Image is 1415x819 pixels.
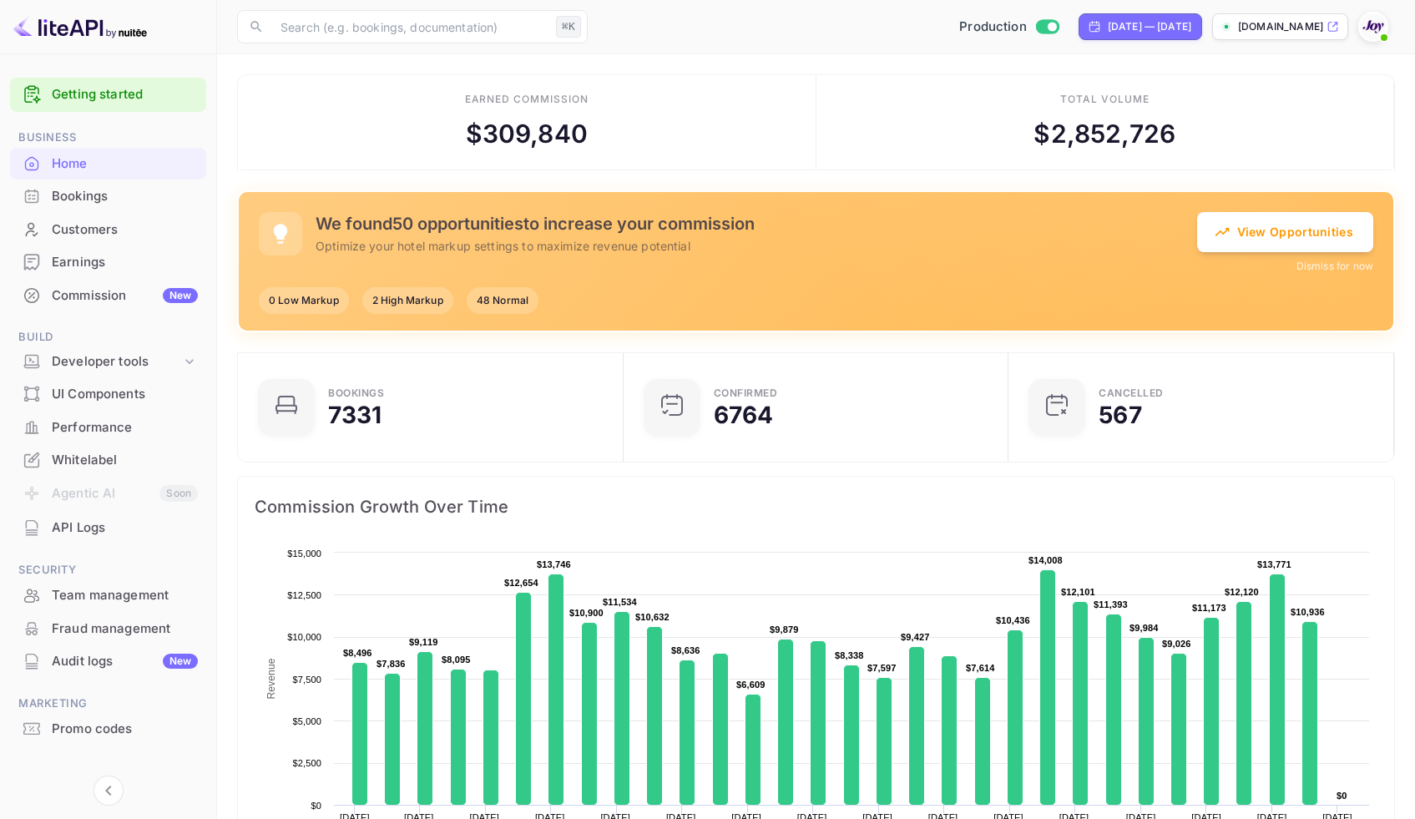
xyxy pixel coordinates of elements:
text: $7,500 [292,675,321,685]
div: CommissionNew [10,280,206,312]
div: Customers [10,214,206,246]
text: $5,000 [292,716,321,726]
a: Earnings [10,246,206,277]
text: $14,008 [1028,555,1063,565]
div: New [163,288,198,303]
div: $ 309,840 [466,115,588,153]
span: Build [10,328,206,346]
div: New [163,654,198,669]
button: Collapse navigation [93,776,124,806]
h5: We found 50 opportunities to increase your commission [316,214,1197,234]
text: $7,836 [376,659,406,669]
div: Whitelabel [10,444,206,477]
div: Bookings [328,388,384,398]
text: $9,427 [901,632,930,642]
text: $13,746 [537,559,571,569]
button: Dismiss for now [1296,259,1373,274]
div: 567 [1099,403,1141,427]
div: Audit logsNew [10,645,206,678]
text: $13,771 [1257,559,1291,569]
div: $ 2,852,726 [1033,115,1175,153]
text: $0 [311,801,321,811]
text: $7,614 [966,663,995,673]
text: $9,119 [409,637,438,647]
div: Fraud management [52,619,198,639]
a: Getting started [52,85,198,104]
div: CANCELLED [1099,388,1164,398]
div: Developer tools [52,352,181,372]
div: Getting started [10,78,206,112]
text: $10,936 [1291,607,1325,617]
div: Performance [52,418,198,437]
text: $8,095 [442,655,471,665]
input: Search (e.g. bookings, documentation) [270,10,549,43]
text: $9,026 [1162,639,1191,649]
div: Bookings [10,180,206,213]
a: Audit logsNew [10,645,206,676]
div: Total volume [1060,92,1150,107]
span: Marketing [10,695,206,713]
a: Customers [10,214,206,245]
img: With Joy [1360,13,1387,40]
div: UI Components [10,378,206,411]
div: Switch to Sandbox mode [953,18,1065,37]
div: Confirmed [714,388,778,398]
span: Commission Growth Over Time [255,493,1377,520]
a: Home [10,148,206,179]
text: $12,654 [504,578,539,588]
div: Home [52,154,198,174]
div: ⌘K [556,16,581,38]
p: Optimize your hotel markup settings to maximize revenue potential [316,237,1197,255]
text: $7,597 [867,663,897,673]
span: 2 High Markup [362,293,453,308]
div: Developer tools [10,347,206,377]
text: $10,436 [996,615,1030,625]
span: 48 Normal [467,293,538,308]
div: Whitelabel [52,451,198,470]
text: $10,000 [287,632,321,642]
text: $9,879 [770,624,799,634]
text: $6,609 [736,680,766,690]
text: $11,393 [1094,599,1128,609]
text: $10,632 [635,612,670,622]
text: $15,000 [287,549,321,559]
div: API Logs [52,518,198,538]
span: Business [10,129,206,147]
text: $8,496 [343,648,372,658]
div: Earnings [52,253,198,272]
div: Commission [52,286,198,306]
text: $8,338 [835,650,864,660]
div: 6764 [714,403,774,427]
a: Whitelabel [10,444,206,475]
text: $12,101 [1061,587,1095,597]
div: Bookings [52,187,198,206]
span: Production [959,18,1027,37]
div: Team management [10,579,206,612]
a: CommissionNew [10,280,206,311]
text: $11,173 [1192,603,1226,613]
text: $8,636 [671,645,700,655]
div: 7331 [328,403,382,427]
text: $2,500 [292,758,321,768]
a: Fraud management [10,613,206,644]
button: View Opportunities [1197,212,1373,252]
div: Earned commission [465,92,589,107]
div: Customers [52,220,198,240]
a: Bookings [10,180,206,211]
p: [DOMAIN_NAME] [1238,19,1323,34]
div: Promo codes [52,720,198,739]
text: $11,534 [603,597,638,607]
div: Home [10,148,206,180]
span: 0 Low Markup [259,293,349,308]
a: Performance [10,412,206,442]
a: UI Components [10,378,206,409]
div: Team management [52,586,198,605]
text: $10,900 [569,608,604,618]
div: UI Components [52,385,198,404]
text: $12,120 [1225,587,1259,597]
a: Team management [10,579,206,610]
div: API Logs [10,512,206,544]
div: Fraud management [10,613,206,645]
span: Security [10,561,206,579]
a: API Logs [10,512,206,543]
